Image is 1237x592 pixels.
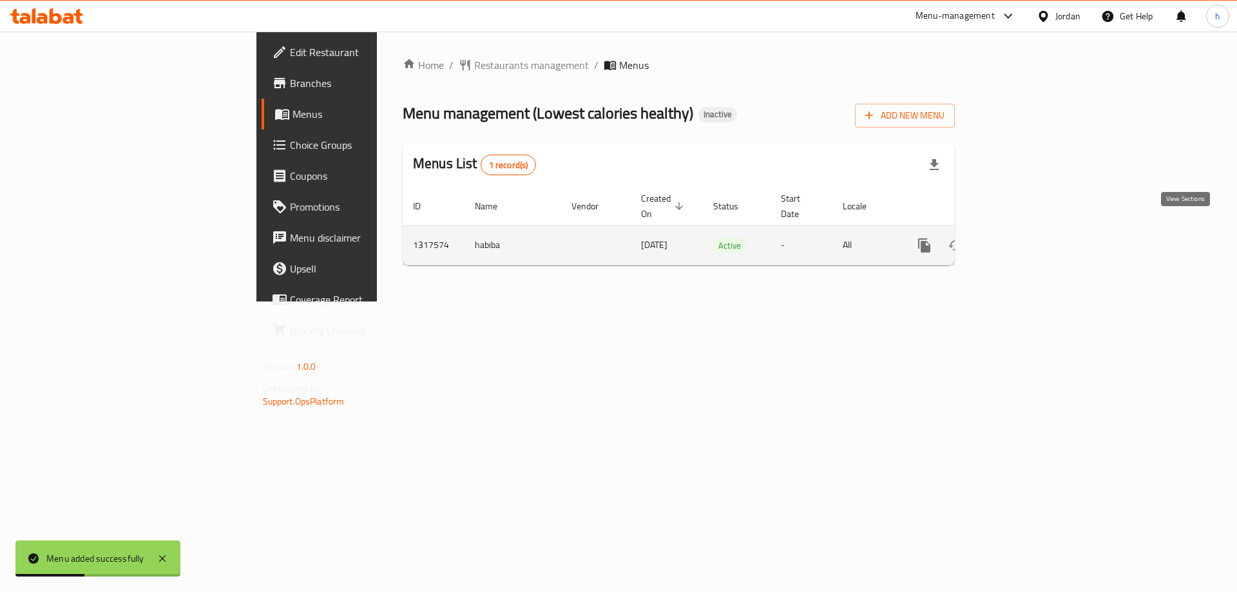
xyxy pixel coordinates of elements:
span: Branches [290,75,453,91]
span: ID [413,198,437,214]
button: Change Status [940,230,971,261]
a: Support.OpsPlatform [263,393,345,410]
button: Add New Menu [855,104,955,128]
span: Promotions [290,199,453,215]
a: Choice Groups [262,129,463,160]
span: Grocery Checklist [290,323,453,338]
a: Coverage Report [262,284,463,315]
span: Start Date [781,191,817,222]
div: Inactive [698,107,737,122]
a: Grocery Checklist [262,315,463,346]
td: All [832,225,899,265]
span: [DATE] [641,236,667,253]
span: Name [475,198,514,214]
a: Coupons [262,160,463,191]
a: Upsell [262,253,463,284]
span: Coverage Report [290,292,453,307]
span: Active [713,238,746,253]
span: Restaurants management [474,57,589,73]
a: Menus [262,99,463,129]
li: / [594,57,599,73]
div: Menu-management [916,8,995,24]
span: Status [713,198,755,214]
span: 1 record(s) [481,159,536,171]
td: habiba [465,225,561,265]
th: Actions [899,187,1043,226]
span: Coupons [290,168,453,184]
nav: breadcrumb [403,57,955,73]
span: Created On [641,191,687,222]
span: 1.0.0 [296,358,316,375]
span: Upsell [290,261,453,276]
span: Edit Restaurant [290,44,453,60]
span: Add New Menu [865,108,945,124]
a: Edit Restaurant [262,37,463,68]
span: h [1215,9,1220,23]
span: Get support on: [263,380,322,397]
span: Choice Groups [290,137,453,153]
td: - [771,225,832,265]
button: more [909,230,940,261]
span: Menus [619,57,649,73]
div: Menu added successfully [46,551,144,566]
span: Vendor [571,198,615,214]
table: enhanced table [403,187,1043,265]
a: Restaurants management [459,57,589,73]
h2: Menus List [413,154,536,175]
span: Menu disclaimer [290,230,453,245]
a: Promotions [262,191,463,222]
span: Menu management ( Lowest calories healthy ) [403,99,693,128]
div: Total records count [481,155,537,175]
span: Locale [843,198,883,214]
span: Inactive [698,109,737,120]
span: Version: [263,358,294,375]
div: Jordan [1055,9,1080,23]
a: Branches [262,68,463,99]
a: Menu disclaimer [262,222,463,253]
div: Export file [919,149,950,180]
span: Menus [292,106,453,122]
